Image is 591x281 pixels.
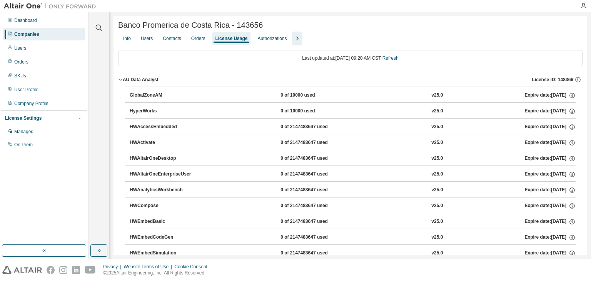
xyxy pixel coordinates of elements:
[431,108,443,115] div: v25.0
[123,77,159,83] div: AU Data Analyst
[130,229,576,246] button: HWEmbedCodeGen0 of 2147483647 usedv25.0Expire date:[DATE]
[431,187,443,194] div: v25.0
[14,59,28,65] div: Orders
[431,171,443,178] div: v25.0
[47,266,55,274] img: facebook.svg
[532,77,573,83] span: License ID: 148366
[525,108,576,115] div: Expire date: [DATE]
[141,35,153,42] div: Users
[130,197,576,214] button: HWCompose0 of 2147483647 usedv25.0Expire date:[DATE]
[130,103,576,120] button: HyperWorks0 of 10000 usedv25.0Expire date:[DATE]
[59,266,67,274] img: instagram.svg
[163,35,181,42] div: Contacts
[4,2,100,10] img: Altair One
[130,202,199,209] div: HWCompose
[525,202,576,209] div: Expire date: [DATE]
[2,266,42,274] img: altair_logo.svg
[174,264,212,270] div: Cookie Consent
[431,139,443,146] div: v25.0
[525,234,576,241] div: Expire date: [DATE]
[118,21,263,30] span: Banco Promerica de Costa Rica - 143656
[431,155,443,162] div: v25.0
[130,155,199,162] div: HWAltairOneDesktop
[280,171,350,178] div: 0 of 2147483647 used
[130,213,576,230] button: HWEmbedBasic0 of 2147483647 usedv25.0Expire date:[DATE]
[280,139,350,146] div: 0 of 2147483647 used
[14,87,38,93] div: User Profile
[130,124,199,130] div: HWAccessEmbedded
[280,234,350,241] div: 0 of 2147483647 used
[525,139,576,146] div: Expire date: [DATE]
[431,250,443,257] div: v25.0
[130,150,576,167] button: HWAltairOneDesktop0 of 2147483647 usedv25.0Expire date:[DATE]
[191,35,205,42] div: Orders
[525,171,576,178] div: Expire date: [DATE]
[130,166,576,183] button: HWAltairOneEnterpriseUser0 of 2147483647 usedv25.0Expire date:[DATE]
[525,92,576,99] div: Expire date: [DATE]
[431,234,443,241] div: v25.0
[14,45,26,51] div: Users
[14,31,39,37] div: Companies
[103,264,124,270] div: Privacy
[431,218,443,225] div: v25.0
[431,92,443,99] div: v25.0
[431,124,443,130] div: v25.0
[525,250,576,257] div: Expire date: [DATE]
[130,119,576,135] button: HWAccessEmbedded0 of 2147483647 usedv25.0Expire date:[DATE]
[130,250,199,257] div: HWEmbedSimulation
[215,35,247,42] div: License Usage
[72,266,80,274] img: linkedin.svg
[280,108,350,115] div: 0 of 10000 used
[130,139,199,146] div: HWActivate
[525,124,576,130] div: Expire date: [DATE]
[130,87,576,104] button: GlobalZoneAM0 of 10000 usedv25.0Expire date:[DATE]
[280,187,350,194] div: 0 of 2147483647 used
[14,73,26,79] div: SKUs
[130,234,199,241] div: HWEmbedCodeGen
[123,35,131,42] div: Info
[14,17,37,23] div: Dashboard
[14,129,33,135] div: Managed
[130,218,199,225] div: HWEmbedBasic
[280,218,350,225] div: 0 of 2147483647 used
[280,250,350,257] div: 0 of 2147483647 used
[280,202,350,209] div: 0 of 2147483647 used
[118,71,583,88] button: AU Data AnalystLicense ID: 148366
[280,92,350,99] div: 0 of 10000 used
[525,187,576,194] div: Expire date: [DATE]
[431,202,443,209] div: v25.0
[382,55,399,61] a: Refresh
[280,124,350,130] div: 0 of 2147483647 used
[130,108,199,115] div: HyperWorks
[130,92,199,99] div: GlobalZoneAM
[130,187,199,194] div: HWAnalyticsWorkbench
[257,35,287,42] div: Authorizations
[118,50,583,66] div: Last updated at: [DATE] 09:20 AM CST
[85,266,96,274] img: youtube.svg
[525,155,576,162] div: Expire date: [DATE]
[525,218,576,225] div: Expire date: [DATE]
[130,171,199,178] div: HWAltairOneEnterpriseUser
[5,115,42,121] div: License Settings
[130,182,576,199] button: HWAnalyticsWorkbench0 of 2147483647 usedv25.0Expire date:[DATE]
[130,134,576,151] button: HWActivate0 of 2147483647 usedv25.0Expire date:[DATE]
[14,142,33,148] div: On Prem
[280,155,350,162] div: 0 of 2147483647 used
[130,245,576,262] button: HWEmbedSimulation0 of 2147483647 usedv25.0Expire date:[DATE]
[124,264,174,270] div: Website Terms of Use
[103,270,212,276] p: © 2025 Altair Engineering, Inc. All Rights Reserved.
[14,100,48,107] div: Company Profile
